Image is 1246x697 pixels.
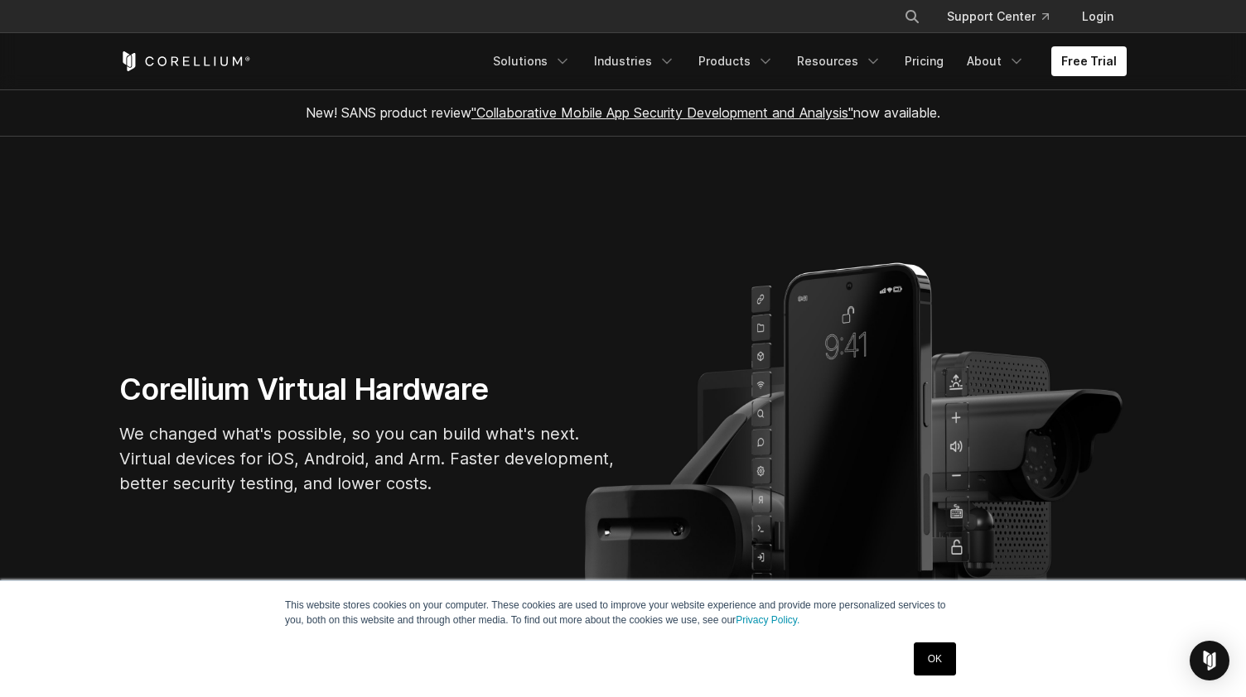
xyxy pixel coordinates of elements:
a: Industries [584,46,685,76]
a: Resources [787,46,891,76]
a: Privacy Policy. [736,614,799,626]
div: Open Intercom Messenger [1190,641,1229,680]
a: About [957,46,1035,76]
span: New! SANS product review now available. [306,104,940,121]
p: This website stores cookies on your computer. These cookies are used to improve your website expe... [285,598,961,627]
a: Products [688,46,784,76]
a: Solutions [483,46,581,76]
div: Navigation Menu [483,46,1127,76]
h1: Corellium Virtual Hardware [119,371,616,408]
a: "Collaborative Mobile App Security Development and Analysis" [471,104,853,121]
div: Navigation Menu [884,2,1127,31]
button: Search [897,2,927,31]
a: Support Center [934,2,1062,31]
a: OK [914,642,956,675]
a: Free Trial [1051,46,1127,76]
p: We changed what's possible, so you can build what's next. Virtual devices for iOS, Android, and A... [119,421,616,496]
a: Login [1069,2,1127,31]
a: Corellium Home [119,51,251,71]
a: Pricing [895,46,954,76]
